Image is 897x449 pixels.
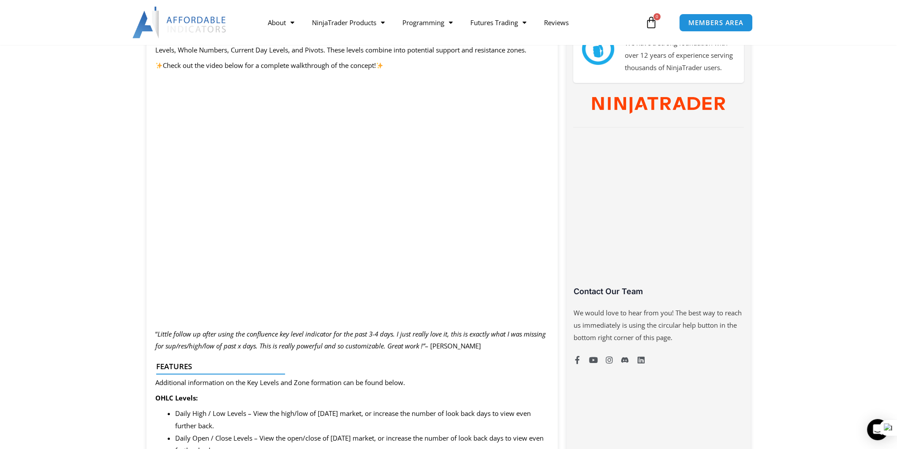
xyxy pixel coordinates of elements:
p: We would love to hear from you! The best way to reach us immediately is using the circular help b... [573,307,743,344]
i: Little follow up after using the confluence key level indicator for the past 3-4 days. I just rea... [155,329,546,351]
img: ✨ [156,62,162,69]
li: Daily High / Low Levels – View the high/low of [DATE] market, or increase the number of look back... [175,408,549,432]
img: mark thumbs good 43913 | Affordable Indicators – NinjaTrader [582,33,614,65]
p: Check out the video below for a complete walkthrough of the concept! [155,60,549,72]
iframe: Customer reviews powered by Trustpilot [573,138,743,293]
a: Reviews [535,12,577,33]
a: Futures Trading [461,12,535,33]
a: MEMBERS AREA [679,14,753,32]
span: MEMBERS AREA [688,19,743,26]
a: 0 [632,10,671,35]
div: Open Intercom Messenger [867,419,888,440]
p: “ – [PERSON_NAME] [155,328,549,353]
iframe: Key Levels Confluence Indicator - Overview [155,91,549,312]
span: 0 [653,13,661,20]
p: We have a strong foundation with over 12 years of experience serving thousands of NinjaTrader users. [625,37,735,74]
img: LogoAI | Affordable Indicators – NinjaTrader [132,7,227,38]
nav: Menu [259,12,642,33]
strong: OHLC Levels: [155,393,198,402]
img: ✨ [376,62,383,69]
a: About [259,12,303,33]
a: Programming [393,12,461,33]
a: NinjaTrader Products [303,12,393,33]
h4: Features [156,362,541,371]
img: NinjaTrader Wordmark color RGB | Affordable Indicators – NinjaTrader [592,97,725,114]
h3: Contact Our Team [573,286,743,296]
